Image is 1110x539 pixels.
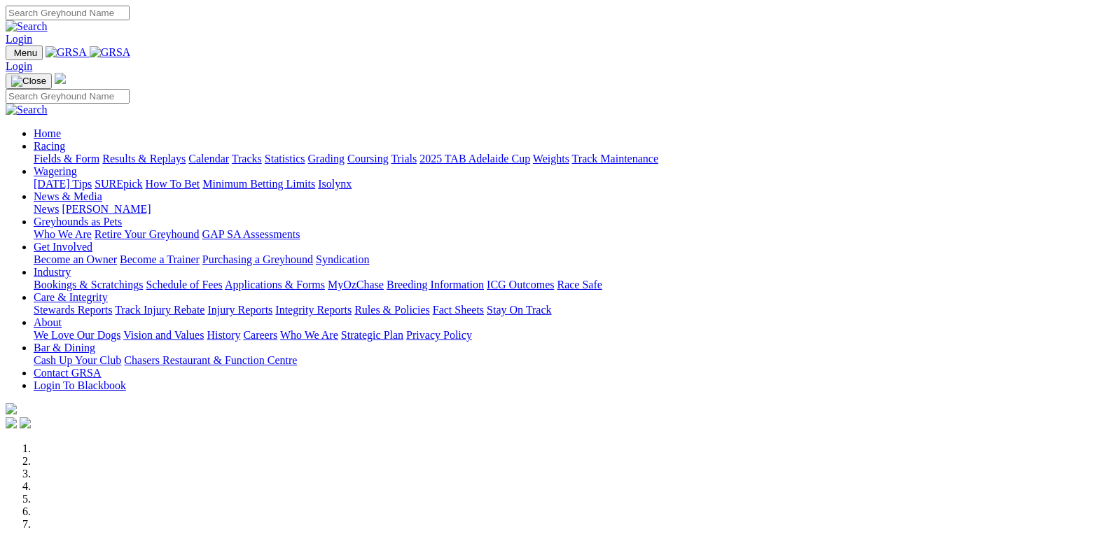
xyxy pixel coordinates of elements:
[6,33,32,45] a: Login
[341,329,403,341] a: Strategic Plan
[46,46,87,59] img: GRSA
[188,153,229,164] a: Calendar
[6,89,130,104] input: Search
[225,279,325,290] a: Applications & Forms
[34,329,120,341] a: We Love Our Dogs
[20,417,31,428] img: twitter.svg
[391,153,417,164] a: Trials
[34,140,65,152] a: Racing
[34,153,1104,165] div: Racing
[207,304,272,316] a: Injury Reports
[572,153,658,164] a: Track Maintenance
[34,367,101,379] a: Contact GRSA
[487,304,551,316] a: Stay On Track
[354,304,430,316] a: Rules & Policies
[347,153,389,164] a: Coursing
[34,304,1104,316] div: Care & Integrity
[123,329,204,341] a: Vision and Values
[34,190,102,202] a: News & Media
[34,291,108,303] a: Care & Integrity
[34,329,1104,342] div: About
[232,153,262,164] a: Tracks
[6,417,17,428] img: facebook.svg
[34,342,95,353] a: Bar & Dining
[34,203,59,215] a: News
[90,46,131,59] img: GRSA
[146,279,222,290] a: Schedule of Fees
[34,253,117,265] a: Become an Owner
[34,203,1104,216] div: News & Media
[34,354,1104,367] div: Bar & Dining
[34,316,62,328] a: About
[557,279,602,290] a: Race Safe
[6,60,32,72] a: Login
[34,266,71,278] a: Industry
[34,354,121,366] a: Cash Up Your Club
[387,279,484,290] a: Breeding Information
[11,76,46,87] img: Close
[6,45,43,60] button: Toggle navigation
[202,178,315,190] a: Minimum Betting Limits
[202,228,300,240] a: GAP SA Assessments
[95,178,142,190] a: SUREpick
[95,228,200,240] a: Retire Your Greyhound
[34,228,1104,241] div: Greyhounds as Pets
[328,279,384,290] a: MyOzChase
[406,329,472,341] a: Privacy Policy
[34,304,112,316] a: Stewards Reports
[6,6,130,20] input: Search
[124,354,297,366] a: Chasers Restaurant & Function Centre
[202,253,313,265] a: Purchasing a Greyhound
[34,241,92,253] a: Get Involved
[120,253,200,265] a: Become a Trainer
[34,253,1104,266] div: Get Involved
[34,127,61,139] a: Home
[207,329,240,341] a: History
[55,73,66,84] img: logo-grsa-white.png
[265,153,305,164] a: Statistics
[6,104,48,116] img: Search
[34,165,77,177] a: Wagering
[433,304,484,316] a: Fact Sheets
[6,73,52,89] button: Toggle navigation
[34,379,126,391] a: Login To Blackbook
[487,279,554,290] a: ICG Outcomes
[533,153,569,164] a: Weights
[34,228,92,240] a: Who We Are
[34,216,122,227] a: Greyhounds as Pets
[14,48,37,58] span: Menu
[308,153,345,164] a: Grading
[34,279,143,290] a: Bookings & Scratchings
[6,403,17,414] img: logo-grsa-white.png
[34,279,1104,291] div: Industry
[34,153,99,164] a: Fields & Form
[275,304,352,316] a: Integrity Reports
[146,178,200,190] a: How To Bet
[34,178,1104,190] div: Wagering
[6,20,48,33] img: Search
[280,329,338,341] a: Who We Are
[34,178,92,190] a: [DATE] Tips
[243,329,277,341] a: Careers
[419,153,530,164] a: 2025 TAB Adelaide Cup
[318,178,352,190] a: Isolynx
[102,153,186,164] a: Results & Replays
[316,253,369,265] a: Syndication
[62,203,151,215] a: [PERSON_NAME]
[115,304,204,316] a: Track Injury Rebate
